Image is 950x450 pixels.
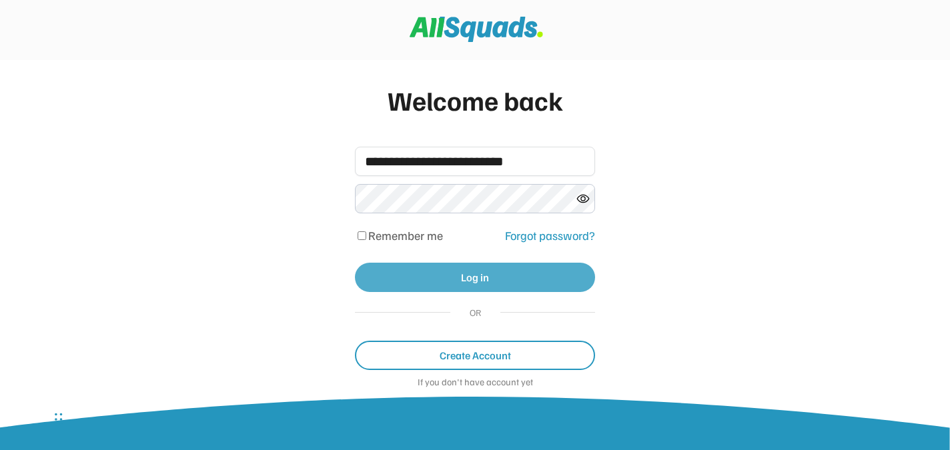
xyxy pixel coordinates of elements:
button: Create Account [355,341,595,370]
div: Forgot password? [505,227,595,245]
img: Squad%20Logo.svg [410,17,543,42]
div: OR [464,305,487,319]
button: Log in [355,263,595,292]
div: If you don't have account yet [355,377,595,390]
label: Remember me [368,228,443,243]
div: Welcome back [355,80,595,120]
